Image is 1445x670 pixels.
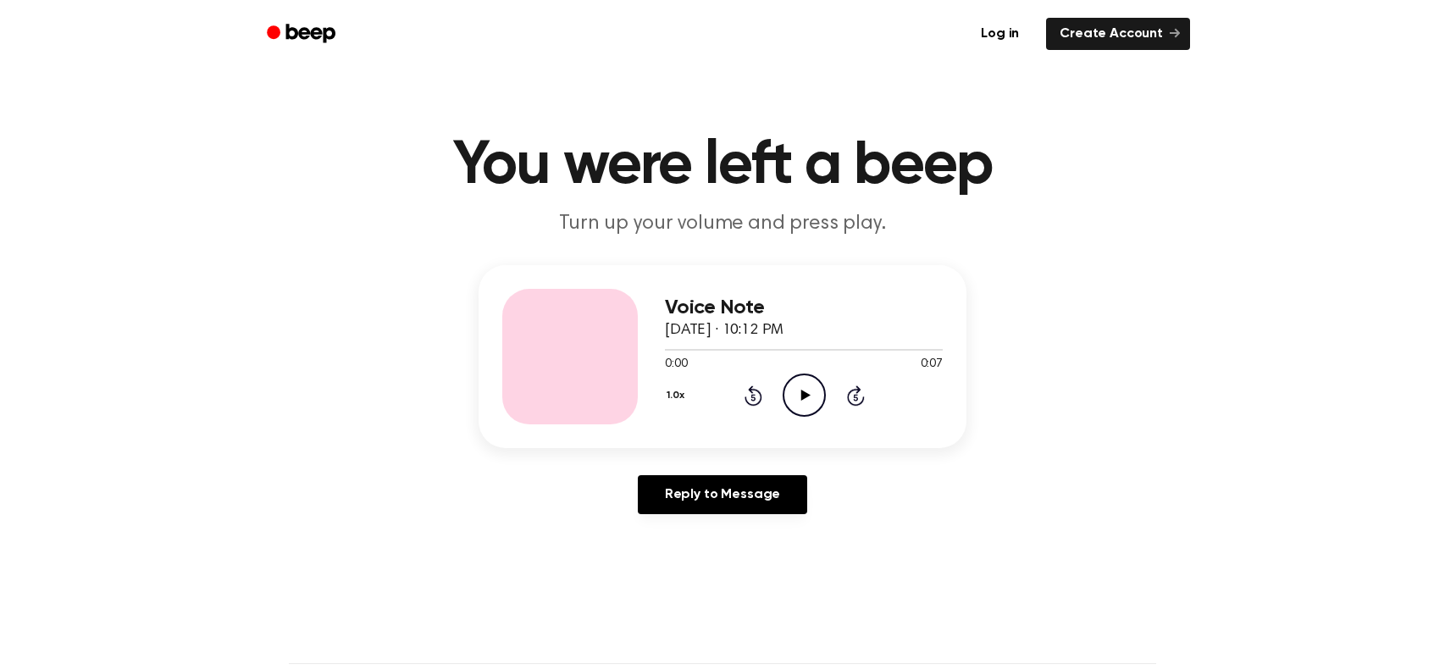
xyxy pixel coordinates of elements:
h3: Voice Note [665,296,943,319]
a: Log in [964,14,1036,53]
button: 1.0x [665,381,690,410]
span: [DATE] · 10:12 PM [665,323,783,338]
a: Beep [255,18,351,51]
p: Turn up your volume and press play. [397,210,1048,238]
span: 0:00 [665,356,687,374]
h1: You were left a beep [289,136,1156,197]
a: Reply to Message [638,475,807,514]
a: Create Account [1046,18,1190,50]
span: 0:07 [921,356,943,374]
